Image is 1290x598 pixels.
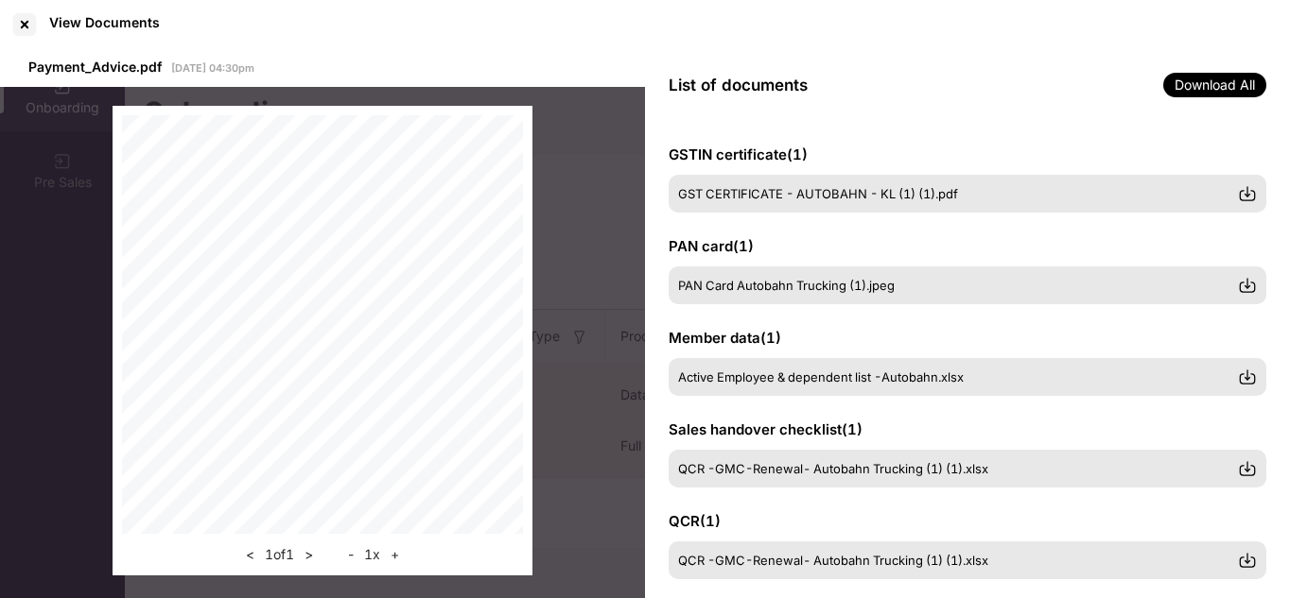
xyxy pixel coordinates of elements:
img: svg+xml;base64,PHN2ZyBpZD0iRG93bmxvYWQtMzJ4MzIiIHhtbG5zPSJodHRwOi8vd3d3LnczLm9yZy8yMDAwL3N2ZyIgd2... [1238,184,1257,203]
span: List of documents [669,76,808,94]
span: QCR ( 1 ) [669,512,721,530]
span: QCR -GMC-Renewal- Autobahn Trucking (1) (1).xlsx [678,553,988,568]
span: PAN card ( 1 ) [669,237,754,255]
span: Active Employee & dependent list -Autobahn.xlsx [678,369,964,384]
img: svg+xml;base64,PHN2ZyBpZD0iRG93bmxvYWQtMzJ4MzIiIHhtbG5zPSJodHRwOi8vd3d3LnczLm9yZy8yMDAwL3N2ZyIgd2... [1238,367,1257,386]
span: Payment_Advice.pdf [28,59,162,75]
span: GST CERTIFICATE - AUTOBAHN - KL (1) (1).pdf [678,186,958,201]
button: + [385,543,405,566]
span: PAN Card Autobahn Trucking (1).jpeg [678,278,895,293]
div: View Documents [49,14,160,30]
span: Member data ( 1 ) [669,329,781,347]
button: > [299,543,319,566]
span: Sales handover checklist ( 1 ) [669,420,863,438]
span: Download All [1163,73,1266,97]
div: 1 x [342,543,405,566]
span: QCR -GMC-Renewal- Autobahn Trucking (1) (1).xlsx [678,461,988,476]
button: < [240,543,260,566]
img: svg+xml;base64,PHN2ZyBpZD0iRG93bmxvYWQtMzJ4MzIiIHhtbG5zPSJodHRwOi8vd3d3LnczLm9yZy8yMDAwL3N2ZyIgd2... [1238,276,1257,295]
button: - [342,543,359,566]
div: 1 of 1 [240,543,319,566]
img: svg+xml;base64,PHN2ZyBpZD0iRG93bmxvYWQtMzJ4MzIiIHhtbG5zPSJodHRwOi8vd3d3LnczLm9yZy8yMDAwL3N2ZyIgd2... [1238,551,1257,570]
img: svg+xml;base64,PHN2ZyBpZD0iRG93bmxvYWQtMzJ4MzIiIHhtbG5zPSJodHRwOi8vd3d3LnczLm9yZy8yMDAwL3N2ZyIgd2... [1238,459,1257,478]
span: [DATE] 04:30pm [171,61,254,75]
span: GSTIN certificate ( 1 ) [669,145,808,163]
